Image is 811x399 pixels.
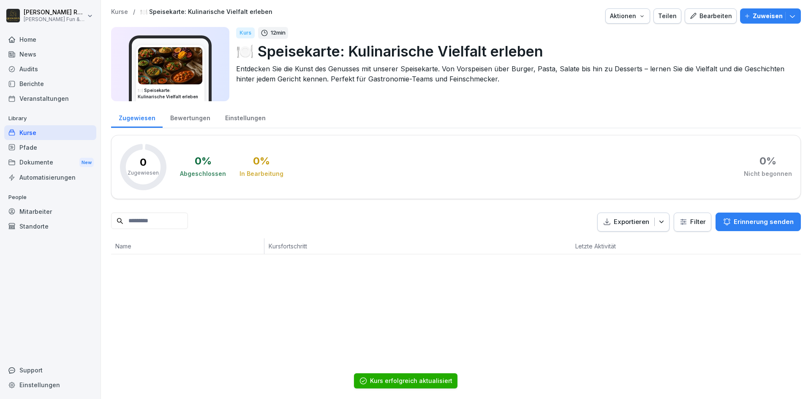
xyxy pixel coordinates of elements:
[674,213,711,231] button: Filter
[4,140,96,155] a: Pfade
[4,32,96,47] a: Home
[236,64,794,84] p: Entdecken Sie die Kunst des Genusses mit unserer Speisekarte. Von Vorspeisen über Burger, Pasta, ...
[4,125,96,140] a: Kurse
[138,47,202,84] img: aa2okd8ghhd2wz2nuxl2m07t.png
[734,217,794,226] p: Erinnerung senden
[4,191,96,204] p: People
[716,213,801,231] button: Erinnerung senden
[597,213,669,232] button: Exportieren
[140,157,147,167] p: 0
[24,9,85,16] p: [PERSON_NAME] Rockmann
[4,76,96,91] a: Berichte
[653,8,681,24] button: Teilen
[614,217,649,227] p: Exportieren
[4,219,96,234] a: Standorte
[111,8,128,16] a: Kurse
[239,170,283,178] div: In Bearbeitung
[4,363,96,377] div: Support
[658,11,677,21] div: Teilen
[140,8,272,16] a: 🍽️ Speisekarte: Kulinarische Vielfalt erleben
[744,170,792,178] div: Nicht begonnen
[271,29,286,37] p: 12 min
[370,377,452,385] div: Kurs erfolgreich aktualisiert
[610,11,645,21] div: Aktionen
[180,170,226,178] div: Abgeschlossen
[4,62,96,76] a: Audits
[218,106,273,128] a: Einstellungen
[4,155,96,170] a: DokumenteNew
[24,16,85,22] p: [PERSON_NAME] Fun & Kitchen
[133,8,135,16] p: /
[79,158,94,167] div: New
[236,40,794,62] p: 🍽️ Speisekarte: Kulinarische Vielfalt erleben
[689,11,732,21] div: Bearbeiten
[4,47,96,62] a: News
[128,169,159,177] p: Zugewiesen
[236,27,255,38] div: Kurs
[163,106,218,128] a: Bewertungen
[4,91,96,106] a: Veranstaltungen
[138,87,203,100] h3: 🍽️ Speisekarte: Kulinarische Vielfalt erleben
[605,8,650,24] button: Aktionen
[685,8,737,24] button: Bearbeiten
[4,204,96,219] a: Mitarbeiter
[195,156,212,166] div: 0 %
[115,242,260,251] p: Name
[575,242,663,251] p: Letzte Aktivität
[4,377,96,392] a: Einstellungen
[679,218,706,226] div: Filter
[753,11,783,21] p: Zuweisen
[759,156,776,166] div: 0 %
[253,156,270,166] div: 0 %
[111,106,163,128] a: Zugewiesen
[269,242,452,251] p: Kursfortschritt
[4,155,96,170] div: Dokumente
[4,112,96,125] p: Library
[740,8,801,24] button: Zuweisen
[4,170,96,185] a: Automatisierungen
